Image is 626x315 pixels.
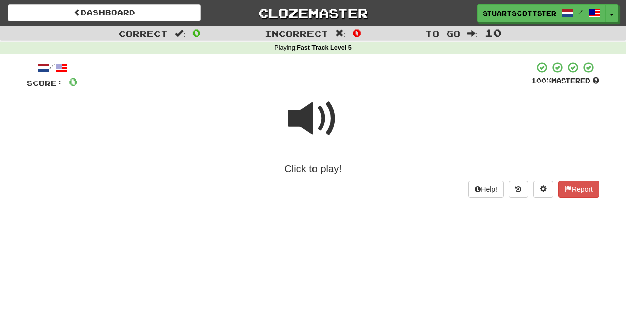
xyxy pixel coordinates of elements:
[531,76,599,86] div: Mastered
[119,28,168,38] span: Correct
[216,4,409,22] a: Clozemaster
[425,28,460,38] span: To go
[468,181,504,198] button: Help!
[8,4,201,21] a: Dashboard
[353,27,361,39] span: 0
[335,29,346,38] span: :
[483,9,556,18] span: stuartscottster
[578,8,583,15] span: /
[467,29,478,38] span: :
[69,75,77,88] span: 0
[192,27,201,39] span: 0
[175,29,186,38] span: :
[509,181,528,198] button: Round history (alt+y)
[531,76,551,85] span: 100 %
[27,162,599,176] div: Click to play!
[27,78,63,87] span: Score:
[477,4,606,22] a: stuartscottster /
[485,27,502,39] span: 10
[297,44,352,51] strong: Fast Track Level 5
[265,28,328,38] span: Incorrect
[27,61,77,74] div: /
[558,181,599,198] button: Report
